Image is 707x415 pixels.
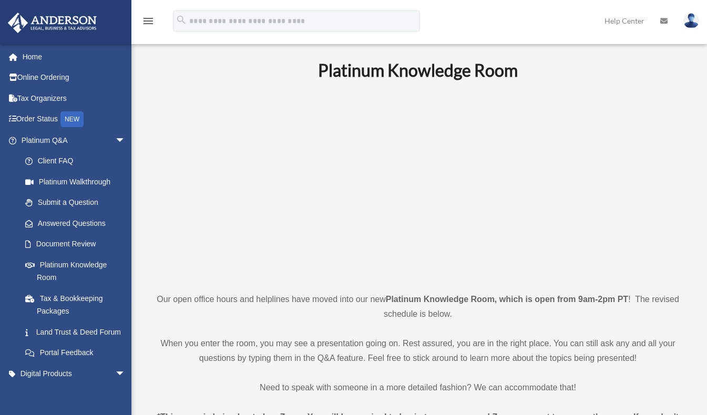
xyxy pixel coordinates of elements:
[7,363,141,384] a: Digital Productsarrow_drop_down
[176,14,187,26] i: search
[142,18,155,27] a: menu
[15,192,141,213] a: Submit a Question
[15,321,141,343] a: Land Trust & Deed Forum
[15,343,141,364] a: Portal Feedback
[7,67,141,88] a: Online Ordering
[15,254,136,288] a: Platinum Knowledge Room
[7,130,141,151] a: Platinum Q&Aarrow_drop_down
[115,363,136,385] span: arrow_drop_down
[386,295,628,304] strong: Platinum Knowledge Room, which is open from 9am-2pm PT
[7,109,141,130] a: Order StatusNEW
[15,288,141,321] a: Tax & Bookkeeping Packages
[150,380,686,395] p: Need to speak with someone in a more detailed fashion? We can accommodate that!
[150,336,686,366] p: When you enter the room, you may see a presentation going on. Rest assured, you are in the right ...
[142,15,155,27] i: menu
[60,111,84,127] div: NEW
[15,234,141,255] a: Document Review
[7,88,141,109] a: Tax Organizers
[150,292,686,321] p: Our open office hours and helplines have moved into our new ! The revised schedule is below.
[5,13,100,33] img: Anderson Advisors Platinum Portal
[15,171,141,192] a: Platinum Walkthrough
[260,95,576,273] iframe: 231110_Toby_KnowledgeRoom
[15,213,141,234] a: Answered Questions
[318,60,518,80] b: Platinum Knowledge Room
[7,46,141,67] a: Home
[115,130,136,151] span: arrow_drop_down
[15,151,141,172] a: Client FAQ
[683,13,699,28] img: User Pic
